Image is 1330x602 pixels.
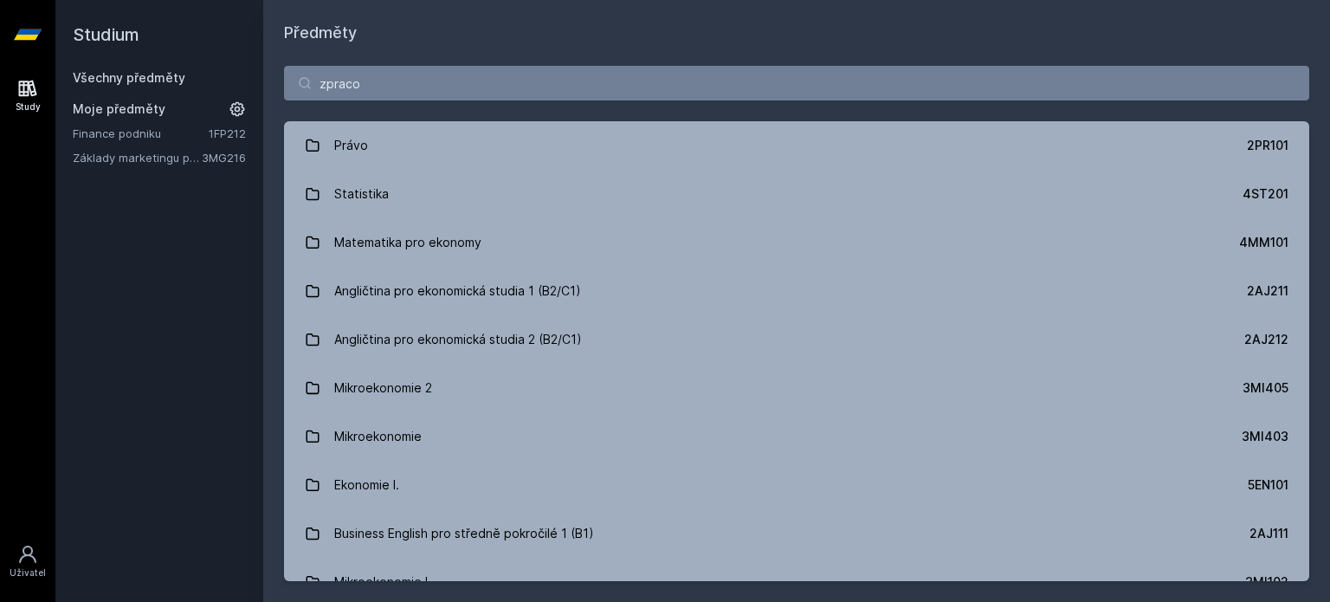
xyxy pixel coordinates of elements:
[1242,428,1288,445] div: 3MI403
[284,267,1309,315] a: Angličtina pro ekonomická studia 1 (B2/C1) 2AJ211
[1245,573,1288,591] div: 3MI102
[1243,379,1288,397] div: 3MI405
[1247,137,1288,154] div: 2PR101
[334,128,368,163] div: Právo
[334,516,594,551] div: Business English pro středně pokročilé 1 (B1)
[334,371,432,405] div: Mikroekonomie 2
[284,170,1309,218] a: Statistika 4ST201
[73,125,209,142] a: Finance podniku
[209,126,246,140] a: 1FP212
[1243,185,1288,203] div: 4ST201
[284,21,1309,45] h1: Předměty
[334,419,422,454] div: Mikroekonomie
[334,177,389,211] div: Statistika
[334,565,428,599] div: Mikroekonomie I
[1247,282,1288,300] div: 2AJ211
[3,69,52,122] a: Study
[284,121,1309,170] a: Právo 2PR101
[284,315,1309,364] a: Angličtina pro ekonomická studia 2 (B2/C1) 2AJ212
[284,218,1309,267] a: Matematika pro ekonomy 4MM101
[284,509,1309,558] a: Business English pro středně pokročilé 1 (B1) 2AJ111
[284,66,1309,100] input: Název nebo ident předmětu…
[3,535,52,588] a: Uživatel
[284,412,1309,461] a: Mikroekonomie 3MI403
[334,225,481,260] div: Matematika pro ekonomy
[10,566,46,579] div: Uživatel
[73,149,202,166] a: Základy marketingu pro informatiky a statistiky
[284,461,1309,509] a: Ekonomie I. 5EN101
[334,468,399,502] div: Ekonomie I.
[1248,476,1288,494] div: 5EN101
[1249,525,1288,542] div: 2AJ111
[334,274,581,308] div: Angličtina pro ekonomická studia 1 (B2/C1)
[73,100,165,118] span: Moje předměty
[334,322,582,357] div: Angličtina pro ekonomická studia 2 (B2/C1)
[1244,331,1288,348] div: 2AJ212
[284,364,1309,412] a: Mikroekonomie 2 3MI405
[202,151,246,165] a: 3MG216
[16,100,41,113] div: Study
[1239,234,1288,251] div: 4MM101
[73,70,185,85] a: Všechny předměty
